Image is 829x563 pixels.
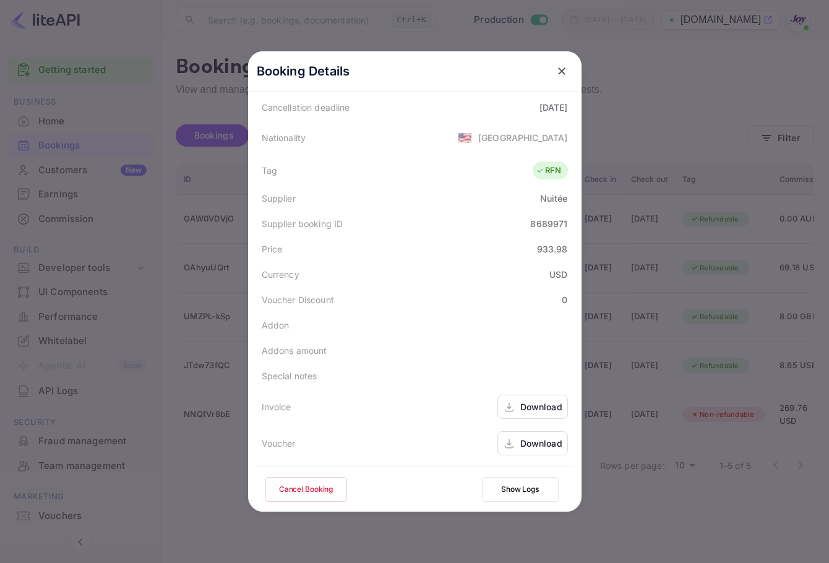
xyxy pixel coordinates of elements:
[262,217,343,230] div: Supplier booking ID
[262,164,277,177] div: Tag
[262,319,290,332] div: Addon
[257,62,350,80] p: Booking Details
[539,101,568,114] div: [DATE]
[549,268,567,281] div: USD
[562,293,567,306] div: 0
[458,126,472,148] span: United States
[262,192,296,205] div: Supplier
[262,131,306,144] div: Nationality
[478,131,568,144] div: [GEOGRAPHIC_DATA]
[262,101,350,114] div: Cancellation deadline
[530,217,567,230] div: 8689971
[262,400,291,413] div: Invoice
[262,437,296,450] div: Voucher
[265,477,347,502] button: Cancel Booking
[537,243,568,256] div: 933.98
[482,477,559,502] button: Show Logs
[520,400,562,413] div: Download
[262,344,327,357] div: Addons amount
[262,369,317,382] div: Special notes
[262,293,334,306] div: Voucher Discount
[540,192,568,205] div: Nuitée
[520,437,562,450] div: Download
[262,243,283,256] div: Price
[262,268,299,281] div: Currency
[551,60,573,82] button: close
[536,165,561,177] div: RFN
